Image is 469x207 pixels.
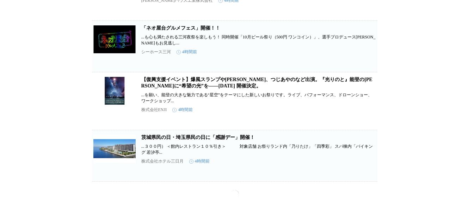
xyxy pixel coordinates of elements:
a: 「ネオ屋台グルメフェス」開催！！ [141,25,220,31]
p: 株式会社ホテル三日月 [141,158,184,164]
p: 株式会社ENJI [141,107,167,113]
a: 茨城県民の日・埼玉県民の日に「感謝デー」開催！ [141,135,255,140]
p: ...も心も満たされる三河夜祭を楽しもう！ 同時開催「10月ビール祭り（500円 ワンコイン）」、選手プロデュース[PERSON_NAME]もお見逃し... [141,34,376,46]
img: 茨城県民の日・埼玉県民の日に「感謝デー」開催！ [93,134,136,163]
time: 4時間前 [172,107,193,113]
p: ...３００円） ＜館内レストラン１０％引き＞ 対象店舗 お祭りランド内「乃りたけ」「四季彩」 スパ棟内「バイキング 若汐亭... [141,144,376,156]
p: ...を願い、能登の大きな魅力である“星空”をテーマにした新しいお祭りです。ライブ、パフォーマンス、ドローンショー、ワークショップ... [141,92,376,104]
time: 4時間前 [189,158,210,164]
p: シーホース三河 [141,49,171,55]
time: 4時間前 [177,49,197,55]
a: 【復興支援イベント】爆風スランプや[PERSON_NAME]、つじあやのなど出演。『光りのと』能登の[PERSON_NAME]に“希望の光”を――[DATE] 開催決定。 [141,77,372,89]
img: 「ネオ屋台グルメフェス」開催！！ [93,25,136,53]
img: 【復興支援イベント】爆風スランプや友近、つじあやのなど出演。『光りのと』能登の夜空に“希望の光”を――2025年10月25日(土) 開催決定。 [93,77,136,105]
